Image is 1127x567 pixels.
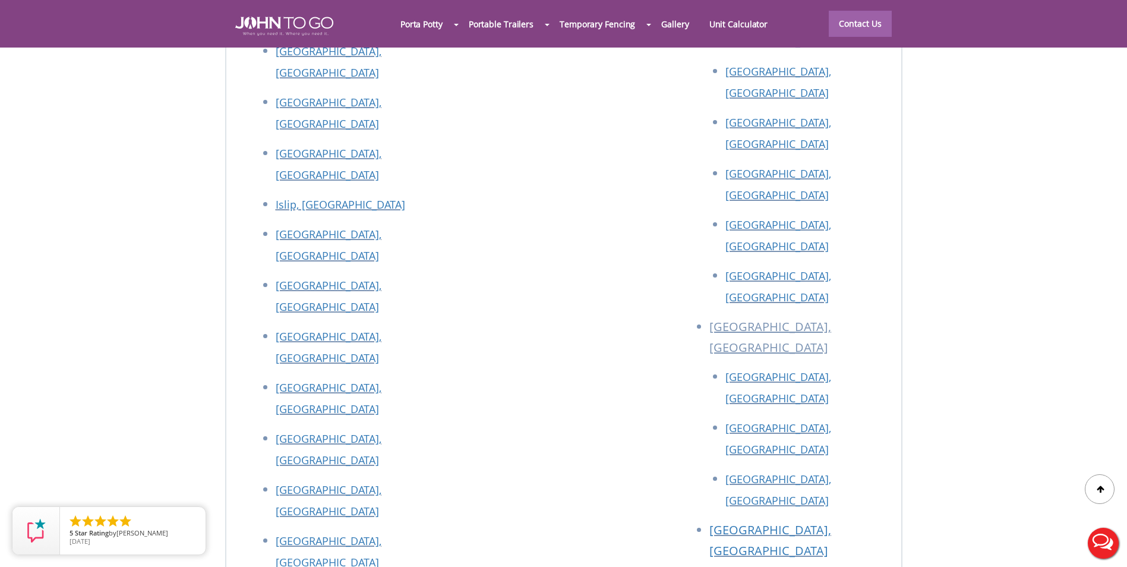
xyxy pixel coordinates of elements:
[118,514,132,528] li: 
[1079,519,1127,567] button: Live Chat
[24,519,48,543] img: Review Rating
[81,514,95,528] li: 
[106,514,120,528] li: 
[70,528,73,537] span: 5
[93,514,108,528] li: 
[68,514,83,528] li: 
[70,530,196,538] span: by
[116,528,168,537] span: [PERSON_NAME]
[70,537,90,546] span: [DATE]
[75,528,109,537] span: Star Rating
